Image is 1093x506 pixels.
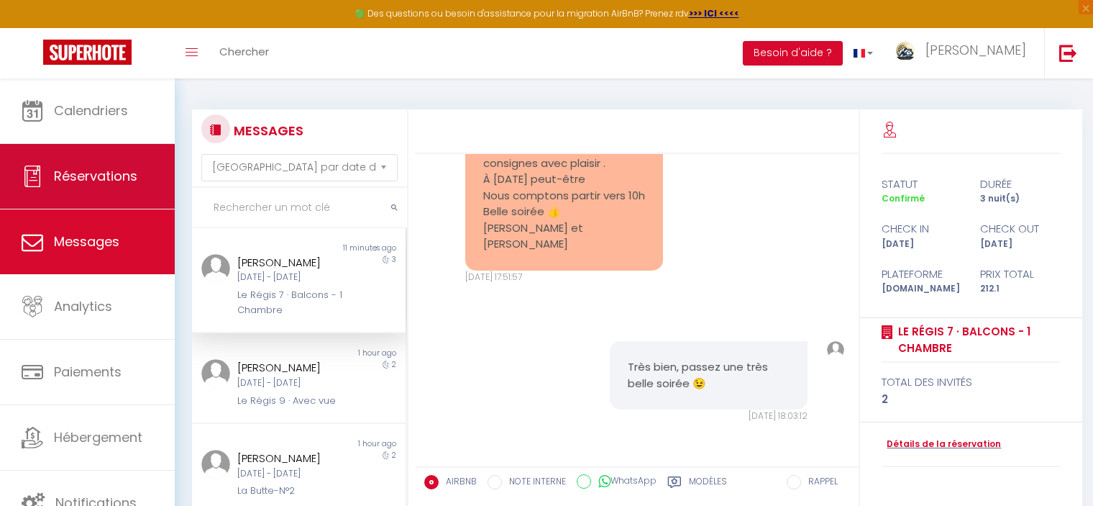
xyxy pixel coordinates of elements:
div: [PERSON_NAME] [237,254,343,271]
div: Plateforme [872,266,971,283]
pre: Très bien, passez une très belle soirée 😉 [628,359,790,392]
label: NOTE INTERNE [502,475,566,491]
div: [DATE] 17:51:57 [465,271,663,284]
div: statut [872,176,971,193]
span: Calendriers [54,101,128,119]
label: WhatsApp [591,474,657,490]
pre: Parfait [PERSON_NAME] Nous suivrons toutes vos consignes avec plaisir . À [DATE] peut-être Nous c... [483,123,645,253]
div: 2 [882,391,1060,408]
img: ... [201,359,230,388]
div: check out [971,220,1069,238]
div: [DATE] - [DATE] [237,376,343,390]
div: Prix total [971,266,1069,283]
a: Détails de la réservation [882,438,1001,451]
button: Besoin d'aide ? [743,41,843,65]
a: Chercher [209,28,280,78]
div: [DATE] - [DATE] [237,467,343,481]
a: Le Régis 7 · Balcons - 1 Chambre [893,323,1060,357]
a: ... [PERSON_NAME] [884,28,1044,78]
h3: MESSAGES [230,114,303,147]
div: [DOMAIN_NAME] [872,282,971,296]
div: 212.1 [971,282,1069,296]
label: AIRBNB [439,475,477,491]
label: Modèles [689,475,727,493]
div: 11 minutes ago [298,243,405,254]
span: Messages [54,232,119,250]
div: [PERSON_NAME] [237,359,343,376]
img: ... [201,254,230,283]
div: Le Régis 7 · Balcons - 1 Chambre [237,288,343,317]
span: Chercher [219,44,269,59]
span: Réservations [54,167,137,185]
div: [DATE] 18:03:12 [610,410,808,423]
span: Confirmé [882,192,925,204]
img: logout [1059,44,1077,62]
img: ... [827,341,844,358]
img: ... [895,41,916,60]
div: [PERSON_NAME] [237,450,343,467]
div: total des invités [882,374,1060,391]
div: 1 hour ago [298,438,405,450]
img: Super Booking [43,40,132,65]
div: 3 nuit(s) [971,192,1069,206]
div: [DATE] - [DATE] [237,271,343,284]
span: 2 [392,359,396,370]
img: ... [201,450,230,479]
div: Le Régis 9 · Avec vue [237,394,343,408]
span: Hébergement [54,428,142,446]
div: [DATE] [971,238,1069,251]
span: Paiements [54,363,122,381]
label: RAPPEL [801,475,838,491]
div: La Butte-N°2 [237,484,343,498]
input: Rechercher un mot clé [192,188,407,228]
span: Analytics [54,297,112,315]
div: [DATE] [872,238,971,251]
div: durée [971,176,1069,193]
span: [PERSON_NAME] [925,41,1026,59]
a: >>> ICI <<<< [689,7,739,19]
div: 1 hour ago [298,348,405,359]
span: 2 [392,450,396,461]
span: 3 [392,254,396,265]
div: check in [872,220,971,238]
